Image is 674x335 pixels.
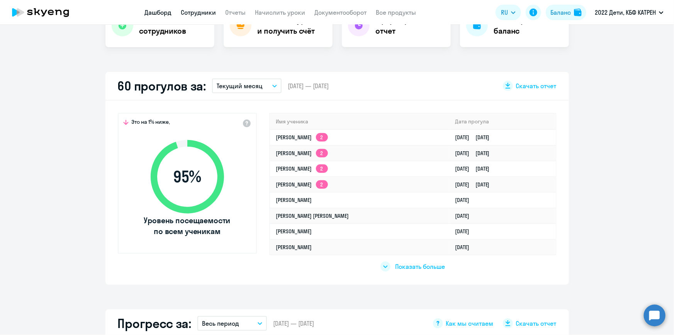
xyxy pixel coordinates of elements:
h4: Добавить сотрудников [139,15,208,36]
span: Скачать отчет [516,82,557,90]
a: Документооборот [315,9,367,16]
button: Текущий месяц [212,79,282,93]
a: [PERSON_NAME]2 [276,134,328,141]
app-skyeng-badge: 2 [316,180,328,189]
app-skyeng-badge: 2 [316,133,328,142]
a: [DATE] [455,212,475,219]
a: [DATE][DATE] [455,165,496,172]
app-skyeng-badge: 2 [316,149,328,157]
a: [DATE][DATE] [455,181,496,188]
span: Показать больше [395,262,445,271]
a: [PERSON_NAME] [276,197,312,203]
a: [PERSON_NAME]2 [276,165,328,172]
a: Отчеты [226,9,246,16]
span: Это на 1% ниже, [132,118,170,128]
h4: Сформировать отчет [376,15,445,36]
a: [PERSON_NAME] [PERSON_NAME] [276,212,349,219]
th: Дата прогула [449,114,556,130]
span: [DATE] — [DATE] [288,82,329,90]
a: Сотрудники [181,9,216,16]
a: [DATE] [455,244,475,251]
a: [DATE][DATE] [455,134,496,141]
a: [PERSON_NAME] [276,244,312,251]
a: Начислить уроки [255,9,306,16]
span: Скачать отчет [516,319,557,328]
a: Дашборд [145,9,172,16]
span: 95 % [143,167,232,186]
p: Текущий месяц [217,81,263,91]
span: RU [501,8,508,17]
div: Баланс [550,8,571,17]
img: balance [574,9,582,16]
button: Балансbalance [546,5,586,20]
button: RU [496,5,521,20]
a: [DATE][DATE] [455,150,496,157]
span: [DATE] — [DATE] [273,319,314,328]
th: Имя ученика [270,114,449,130]
p: 2022 Дети, КБФ КАТРЕН [595,8,656,17]
a: [DATE] [455,197,475,203]
a: [PERSON_NAME]2 [276,150,328,157]
app-skyeng-badge: 2 [316,164,328,173]
a: [PERSON_NAME]2 [276,181,328,188]
span: Как мы считаем [446,319,494,328]
a: [PERSON_NAME] [276,228,312,235]
h2: 60 прогулов за: [118,78,206,94]
button: 2022 Дети, КБФ КАТРЕН [591,3,667,22]
h4: Посмотреть баланс [494,15,563,36]
span: Уровень посещаемости по всем ученикам [143,215,232,237]
a: [DATE] [455,228,475,235]
h2: Прогресс за: [118,316,191,331]
h4: Начислить уроки и получить счёт [258,15,325,36]
a: Все продукты [376,9,416,16]
p: Весь период [202,319,239,328]
button: Весь период [197,316,267,331]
